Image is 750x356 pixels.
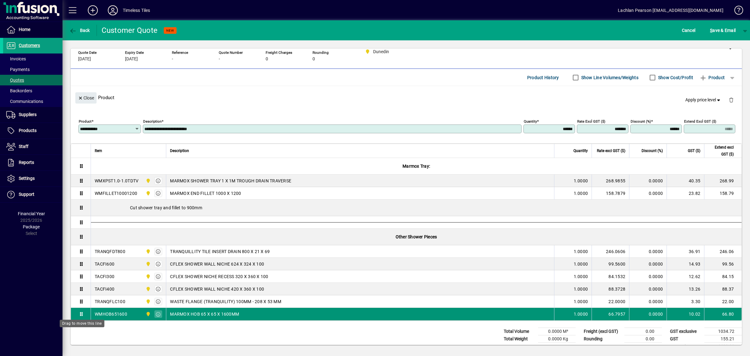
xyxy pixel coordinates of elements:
td: 0.0000 [629,175,667,187]
td: 246.06 [704,245,742,258]
span: 1.0000 [574,261,588,267]
mat-label: Product [79,119,92,124]
div: 158.7879 [596,190,625,196]
button: Product History [525,72,562,83]
a: Payments [3,64,62,75]
div: Drag to move this line [60,320,104,327]
div: Cut shower tray and fillet to 900mm [91,200,742,216]
span: Package [23,224,40,229]
td: Rounding [581,335,624,343]
span: Back [69,28,90,33]
a: Home [3,22,62,38]
td: Total Volume [501,328,538,335]
span: 0 [312,57,315,62]
button: Delete [724,92,739,107]
span: Dunedin [144,311,151,318]
td: 14.93 [667,258,704,270]
a: Reports [3,155,62,170]
div: TACFI300 [95,273,114,280]
td: 1189.93 [704,343,742,351]
td: 0.00 [624,335,662,343]
span: 1.0000 [574,286,588,292]
mat-label: Rate excl GST ($) [577,119,605,124]
a: Staff [3,139,62,155]
span: Backorders [6,88,32,93]
td: 0.00 [624,328,662,335]
span: Staff [19,144,28,149]
span: Extend excl GST ($) [708,144,734,158]
div: 88.3728 [596,286,625,292]
div: Timeless Tiles [123,5,150,15]
td: 99.56 [704,258,742,270]
span: 1.0000 [574,190,588,196]
td: 36.91 [667,245,704,258]
td: 84.15 [704,270,742,283]
span: Cancel [682,25,696,35]
td: 3.30 [667,295,704,308]
label: Show Cost/Profit [657,74,693,81]
span: 0 [266,57,268,62]
span: Financial Year [18,211,45,216]
td: 158.79 [704,187,742,200]
span: TRANQUILLITY TILE INSERT DRAIN 800 X 21 X 69 [170,248,270,255]
span: Product History [527,73,559,83]
span: GST ($) [688,147,700,154]
div: 99.5600 [596,261,625,267]
td: 23.82 [667,187,704,200]
div: TRANQFDT800 [95,248,125,255]
td: 155.21 [704,335,742,343]
a: Communications [3,96,62,107]
td: 1034.72 [704,328,742,335]
span: 1.0000 [574,311,588,317]
span: 1.0000 [574,298,588,305]
span: WASTE FLANGE (TRANQUILITY) 100MM - 208 X 53 MM [170,298,281,305]
span: Support [19,192,34,197]
div: TRANQFLC100 [95,298,125,305]
button: Close [75,92,97,104]
td: Total Weight [501,335,538,343]
span: - [172,57,173,62]
span: Dunedin [144,298,151,305]
td: Freight (excl GST) [581,328,624,335]
td: 13.26 [667,283,704,295]
mat-label: Discount (%) [631,119,651,124]
button: Product [696,72,728,83]
div: Customer Quote [102,25,158,35]
a: Knowledge Base [730,1,742,22]
span: Product [699,73,725,83]
span: [DATE] [125,57,138,62]
app-page-header-button: Delete [724,97,739,103]
span: Suppliers [19,112,37,117]
button: Profile [103,5,123,16]
span: Dunedin [144,261,151,267]
td: 66.80 [704,308,742,320]
td: GST exclusive [667,328,704,335]
span: Products [19,128,37,133]
td: 0.0000 [629,270,667,283]
mat-label: Description [143,119,162,124]
td: 12.62 [667,270,704,283]
td: 0.0000 Kg [538,335,576,343]
td: 0.0000 [629,283,667,295]
td: 0.0000 [629,245,667,258]
td: 0.0000 [629,187,667,200]
span: NEW [166,28,174,33]
mat-label: Quantity [524,119,537,124]
a: Products [3,123,62,139]
span: [DATE] [78,57,91,62]
td: 10.02 [667,308,704,320]
span: Communications [6,99,43,104]
div: WMFILLET10001200 [95,190,137,196]
a: Quotes [3,75,62,85]
td: 0.0000 [629,295,667,308]
span: Quantity [573,147,588,154]
span: Reports [19,160,34,165]
span: MARMOX SHOWER TRAY 1 X 1M TROUGH DRAIN TRAVERSE [170,178,291,184]
span: - [219,57,220,62]
mat-label: Extend excl GST ($) [684,119,716,124]
span: Payments [6,67,30,72]
span: Description [170,147,189,154]
td: GST [667,335,704,343]
td: 88.37 [704,283,742,295]
span: Rate excl GST ($) [597,147,625,154]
